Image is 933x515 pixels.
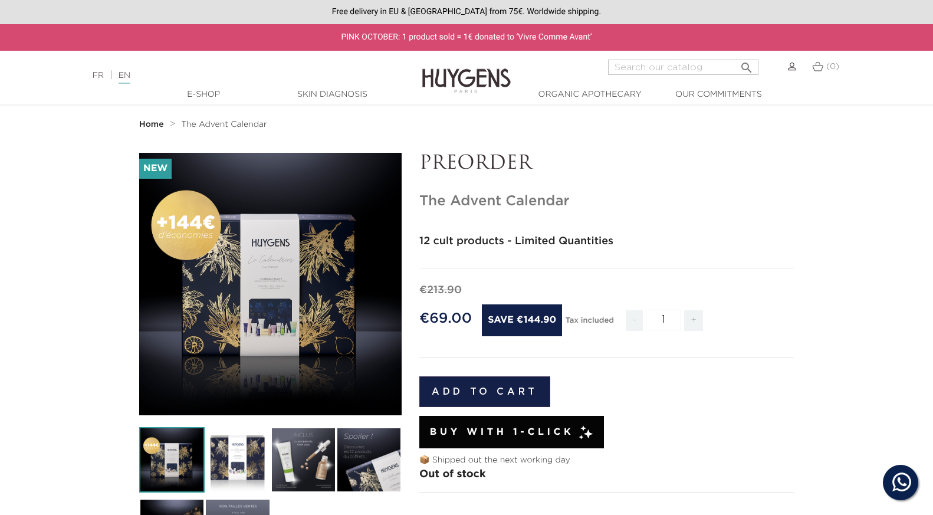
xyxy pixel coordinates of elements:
[566,308,614,340] div: Tax included
[736,56,757,72] button: 
[139,159,172,179] li: New
[139,120,166,129] a: Home
[826,63,839,71] span: (0)
[181,120,267,129] a: The Advent Calendar
[87,68,380,83] div: |
[684,310,703,331] span: +
[659,88,777,101] a: Our commitments
[139,120,164,129] strong: Home
[482,304,562,336] span: Save €144.90
[144,88,262,101] a: E-Shop
[119,71,130,84] a: EN
[626,310,642,331] span: -
[419,376,550,407] button: Add to cart
[419,454,794,467] p: 📦 Shipped out the next working day
[419,311,472,326] span: €69.00
[419,236,613,247] strong: 12 cult products - Limited Quantities
[531,88,649,101] a: Organic Apothecary
[93,71,104,80] a: FR
[419,153,794,175] p: PREORDER
[740,57,754,71] i: 
[419,285,462,296] span: €213.90
[608,60,758,75] input: Search
[646,310,681,330] input: Quantity
[419,469,486,480] span: Out of stock
[419,193,794,210] h1: The Advent Calendar
[422,50,511,95] img: Huygens
[273,88,391,101] a: Skin Diagnosis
